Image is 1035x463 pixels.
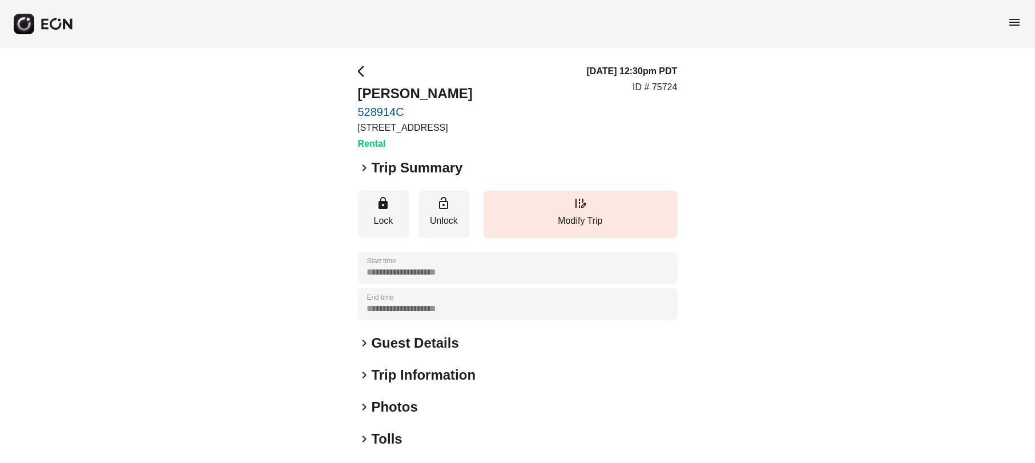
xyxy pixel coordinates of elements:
[358,137,473,151] h3: Rental
[358,191,409,238] button: Lock
[372,430,402,448] h2: Tolls
[358,65,372,78] span: arrow_back_ios
[377,196,390,210] span: lock
[372,159,463,177] h2: Trip Summary
[358,336,372,350] span: keyboard_arrow_right
[418,191,470,238] button: Unlock
[358,400,372,414] span: keyboard_arrow_right
[1008,15,1021,29] span: menu
[489,214,672,228] p: Modify Trip
[358,105,473,119] a: 528914C
[358,368,372,382] span: keyboard_arrow_right
[587,65,678,78] h3: [DATE] 12:30pm PDT
[358,84,473,103] h2: [PERSON_NAME]
[364,214,404,228] p: Lock
[424,214,464,228] p: Unlock
[358,121,473,135] p: [STREET_ADDRESS]
[633,80,677,94] p: ID # 75724
[372,334,459,352] h2: Guest Details
[484,191,678,238] button: Modify Trip
[574,196,587,210] span: edit_road
[358,161,372,175] span: keyboard_arrow_right
[437,196,451,210] span: lock_open
[358,432,372,446] span: keyboard_arrow_right
[372,366,476,384] h2: Trip Information
[372,398,418,416] h2: Photos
